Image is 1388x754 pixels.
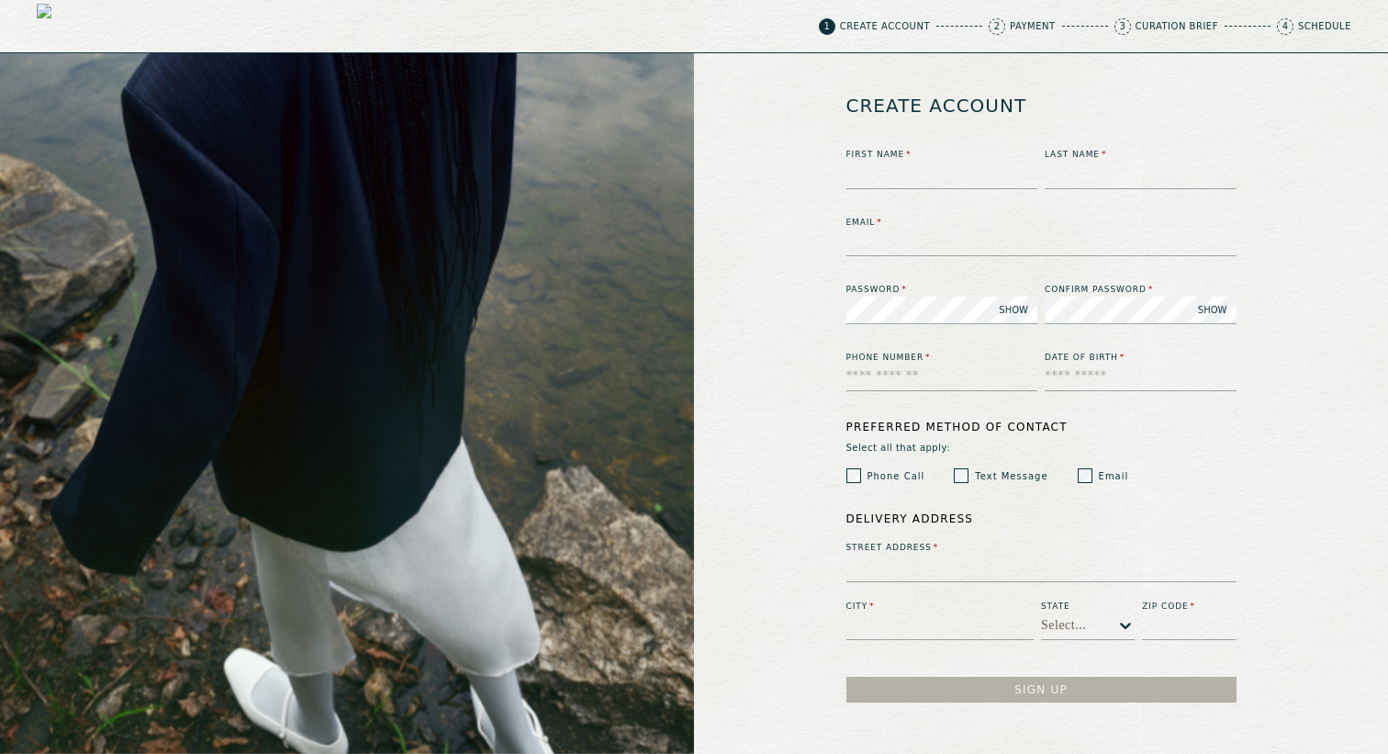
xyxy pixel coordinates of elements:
[1298,22,1351,31] p: Schedule
[846,284,1038,297] label: Password
[1041,618,1086,633] div: Select...
[846,217,1237,230] label: Email
[37,4,81,48] img: logo
[1010,22,1056,31] p: Payment
[846,149,1038,162] label: First Name
[867,469,925,483] label: Phone Call
[846,443,1237,454] span: Select all that apply:
[1136,22,1218,31] p: Curation Brief
[1142,601,1236,613] label: Zip Code
[1041,601,1135,613] label: State
[1114,18,1131,35] span: 3
[846,352,1038,365] label: Phone Number
[840,22,930,31] p: Create Account
[1099,469,1129,483] label: Email
[846,511,1237,527] label: Delivery Address
[999,303,1028,317] span: SHOW
[975,469,1047,483] label: Text Message
[1277,18,1293,35] span: 4
[1198,303,1227,317] span: SHOW
[846,601,1035,613] label: City
[846,677,1237,703] button: Sign Up
[1045,284,1237,297] label: Confirm password
[846,419,1237,435] label: Preferred method of contact
[989,18,1005,35] span: 2
[846,81,1027,130] h1: create account
[846,542,1237,555] label: Street Address
[1045,352,1237,365] label: Date of Birth
[1045,149,1237,162] label: Last Name
[819,18,835,35] span: 1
